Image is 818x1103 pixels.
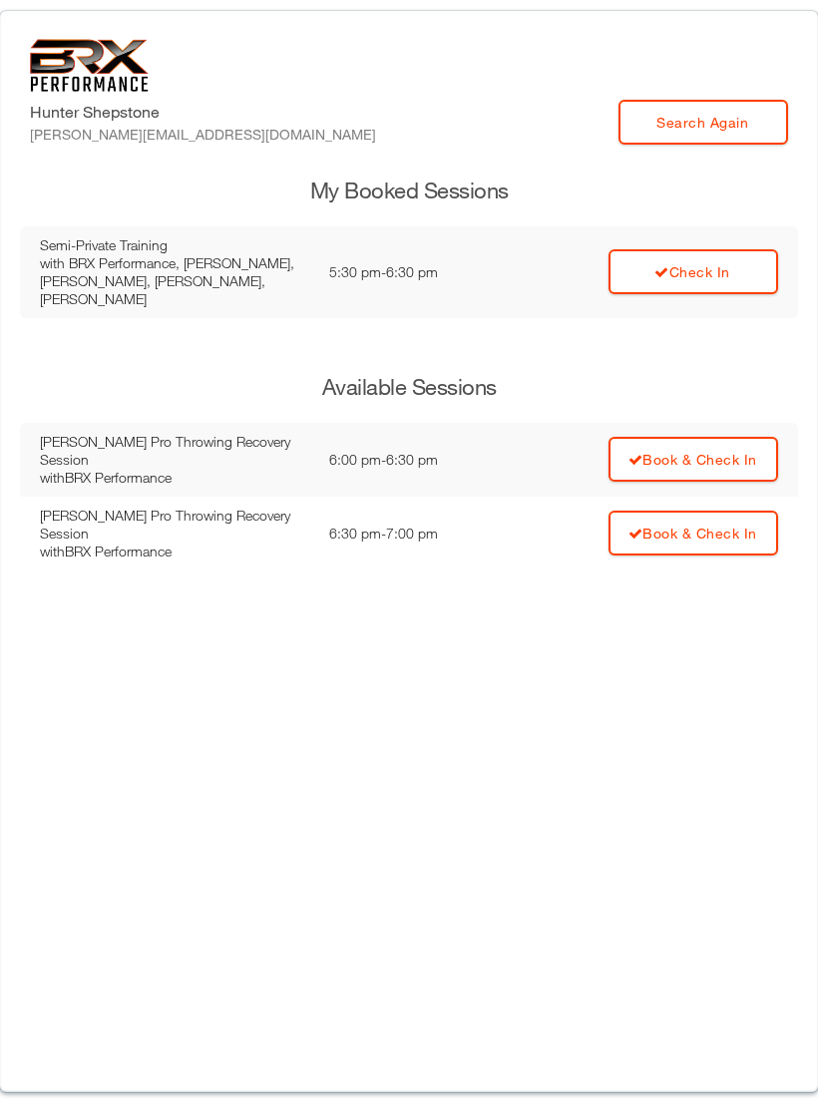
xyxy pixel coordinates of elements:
h3: Available Sessions [20,372,798,403]
div: [PERSON_NAME] Pro Throwing Recovery Session [40,507,309,543]
td: 6:30 pm - 7:00 pm [319,497,507,570]
a: Search Again [618,100,788,145]
td: 6:00 pm - 6:30 pm [319,423,507,497]
a: Book & Check In [609,437,778,482]
img: 6f7da32581c89ca25d665dc3aae533e4f14fe3ef_original.svg [30,39,149,92]
div: [PERSON_NAME] Pro Throwing Recovery Session [40,433,309,469]
td: 5:30 pm - 6:30 pm [319,226,507,318]
h3: My Booked Sessions [20,176,798,206]
div: [PERSON_NAME][EMAIL_ADDRESS][DOMAIN_NAME] [30,124,376,145]
a: Check In [609,249,778,294]
div: with BRX Performance, [PERSON_NAME], [PERSON_NAME], [PERSON_NAME], [PERSON_NAME] [40,254,309,308]
div: with BRX Performance [40,469,309,487]
label: Hunter Shepstone [30,100,376,145]
div: Semi-Private Training [40,236,309,254]
a: Book & Check In [609,511,778,555]
div: with BRX Performance [40,543,309,560]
